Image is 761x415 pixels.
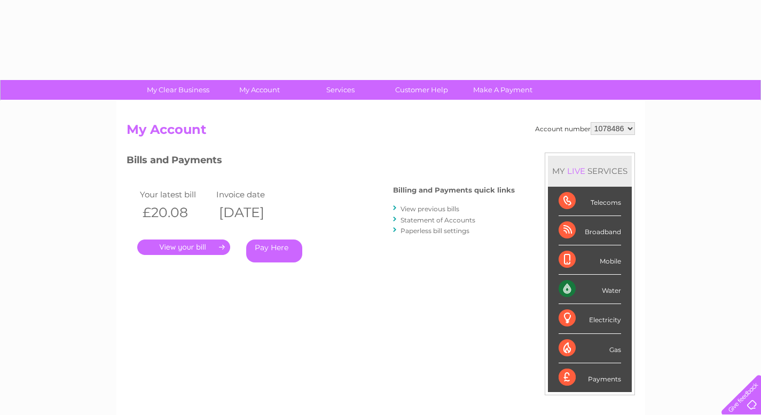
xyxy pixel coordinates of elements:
div: Payments [559,363,621,392]
div: Telecoms [559,187,621,216]
div: Account number [535,122,635,135]
a: Statement of Accounts [401,216,475,224]
div: Broadband [559,216,621,245]
th: [DATE] [214,202,291,224]
div: Water [559,275,621,304]
a: Make A Payment [459,80,547,100]
a: My Clear Business [134,80,222,100]
a: Customer Help [378,80,466,100]
h3: Bills and Payments [127,153,515,171]
h4: Billing and Payments quick links [393,186,515,194]
div: LIVE [565,166,587,176]
h2: My Account [127,122,635,142]
a: Paperless bill settings [401,227,469,235]
td: Invoice date [214,187,291,202]
a: Pay Here [246,240,302,262]
div: MY SERVICES [548,156,632,186]
a: View previous bills [401,205,459,213]
td: Your latest bill [137,187,214,202]
a: My Account [215,80,303,100]
div: Gas [559,334,621,363]
div: Mobile [559,245,621,275]
div: Electricity [559,304,621,333]
a: . [137,240,230,255]
th: £20.08 [137,202,214,224]
a: Services [296,80,385,100]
